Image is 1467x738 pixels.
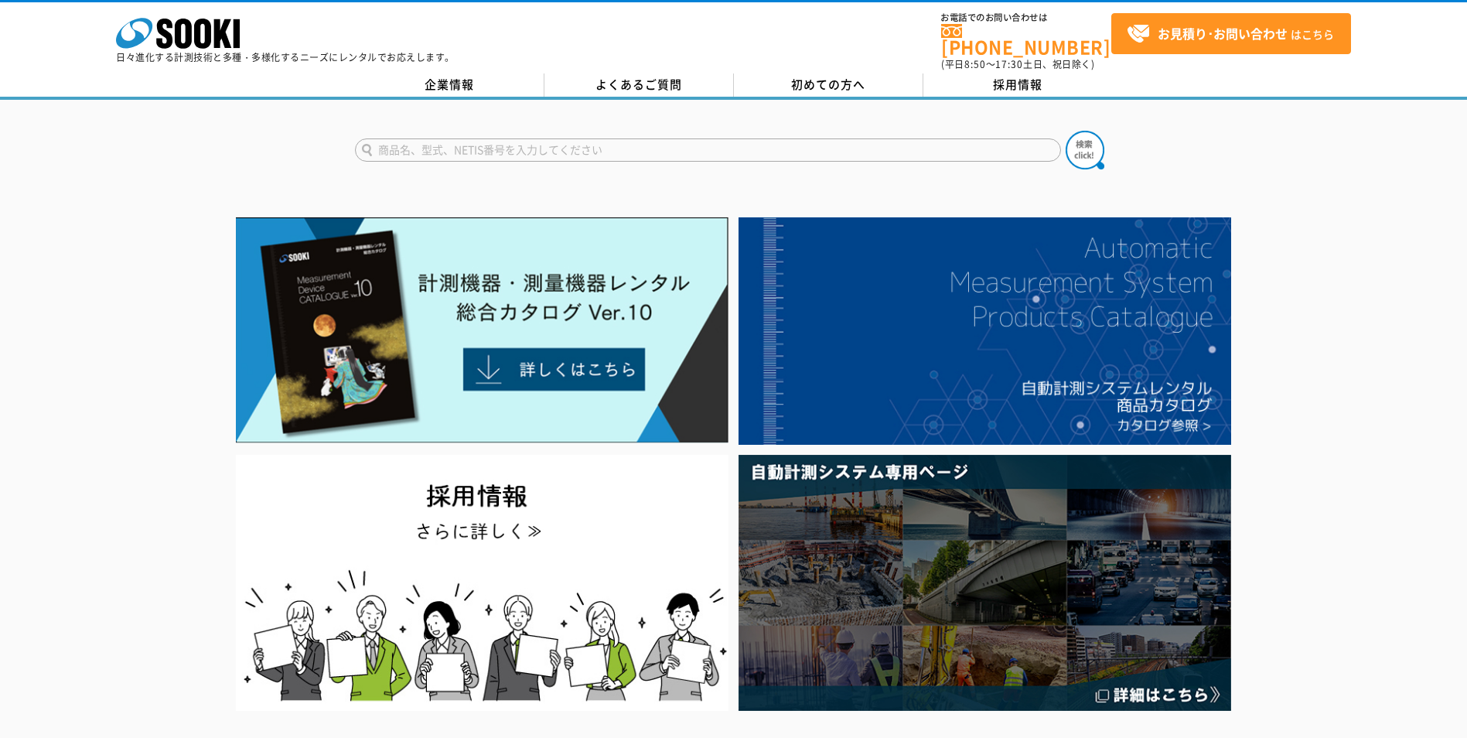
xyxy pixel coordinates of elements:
span: (平日 ～ 土日、祝日除く) [941,57,1094,71]
span: 初めての方へ [791,76,865,93]
a: 初めての方へ [734,73,923,97]
img: Catalog Ver10 [236,217,728,443]
strong: お見積り･お問い合わせ [1158,24,1288,43]
a: よくあるご質問 [544,73,734,97]
span: お電話でのお問い合わせは [941,13,1111,22]
img: SOOKI recruit [236,455,728,711]
span: 8:50 [964,57,986,71]
a: [PHONE_NUMBER] [941,24,1111,56]
a: 企業情報 [355,73,544,97]
input: 商品名、型式、NETIS番号を入力してください [355,138,1061,162]
span: 17:30 [995,57,1023,71]
img: btn_search.png [1066,131,1104,169]
span: はこちら [1127,22,1334,46]
a: 採用情報 [923,73,1113,97]
img: 自動計測システムカタログ [739,217,1231,445]
p: 日々進化する計測技術と多種・多様化するニーズにレンタルでお応えします。 [116,53,455,62]
a: お見積り･お問い合わせはこちら [1111,13,1351,54]
img: 自動計測システム専用ページ [739,455,1231,711]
